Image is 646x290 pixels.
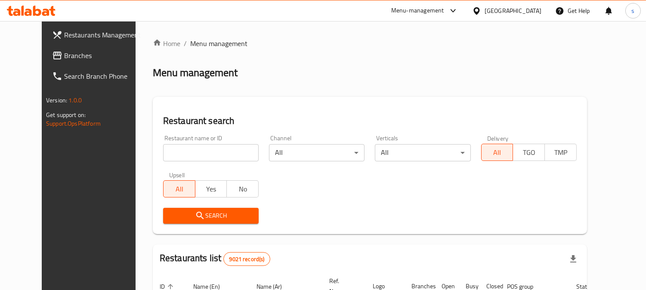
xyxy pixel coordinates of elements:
[160,252,270,266] h2: Restaurants list
[548,146,573,159] span: TMP
[46,118,101,129] a: Support.OpsPlatform
[226,180,259,197] button: No
[269,144,365,161] div: All
[153,38,180,49] a: Home
[153,38,587,49] nav: breadcrumb
[544,144,577,161] button: TMP
[153,66,238,80] h2: Menu management
[375,144,470,161] div: All
[64,50,143,61] span: Branches
[224,255,269,263] span: 9021 record(s)
[170,210,252,221] span: Search
[45,66,150,86] a: Search Branch Phone
[563,249,584,269] div: Export file
[45,45,150,66] a: Branches
[195,180,227,197] button: Yes
[45,25,150,45] a: Restaurants Management
[199,183,224,195] span: Yes
[163,114,577,127] h2: Restaurant search
[184,38,187,49] li: /
[190,38,247,49] span: Menu management
[230,183,255,195] span: No
[485,146,510,159] span: All
[487,135,509,141] label: Delivery
[46,109,86,120] span: Get support on:
[631,6,634,15] span: s
[163,208,259,224] button: Search
[46,95,67,106] span: Version:
[64,30,143,40] span: Restaurants Management
[481,144,513,161] button: All
[516,146,541,159] span: TGO
[223,252,270,266] div: Total records count
[64,71,143,81] span: Search Branch Phone
[163,180,195,197] button: All
[485,6,541,15] div: [GEOGRAPHIC_DATA]
[68,95,82,106] span: 1.0.0
[167,183,192,195] span: All
[169,172,185,178] label: Upsell
[163,144,259,161] input: Search for restaurant name or ID..
[391,6,444,16] div: Menu-management
[513,144,545,161] button: TGO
